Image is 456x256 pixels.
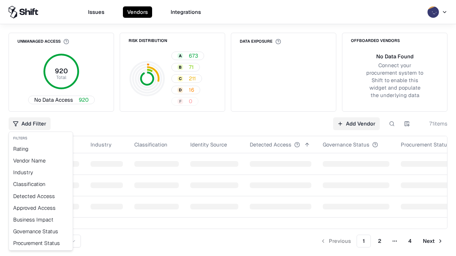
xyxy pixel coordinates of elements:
[9,132,73,251] div: Add Filter
[10,166,71,178] div: Industry
[10,190,71,202] div: Detected Access
[10,214,71,225] div: Business Impact
[10,202,71,214] div: Approved Access
[10,225,71,237] div: Governance Status
[10,133,71,143] div: Filters
[10,237,71,249] div: Procurement Status
[10,178,71,190] div: Classification
[10,143,71,155] div: Rating
[10,155,71,166] div: Vendor Name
